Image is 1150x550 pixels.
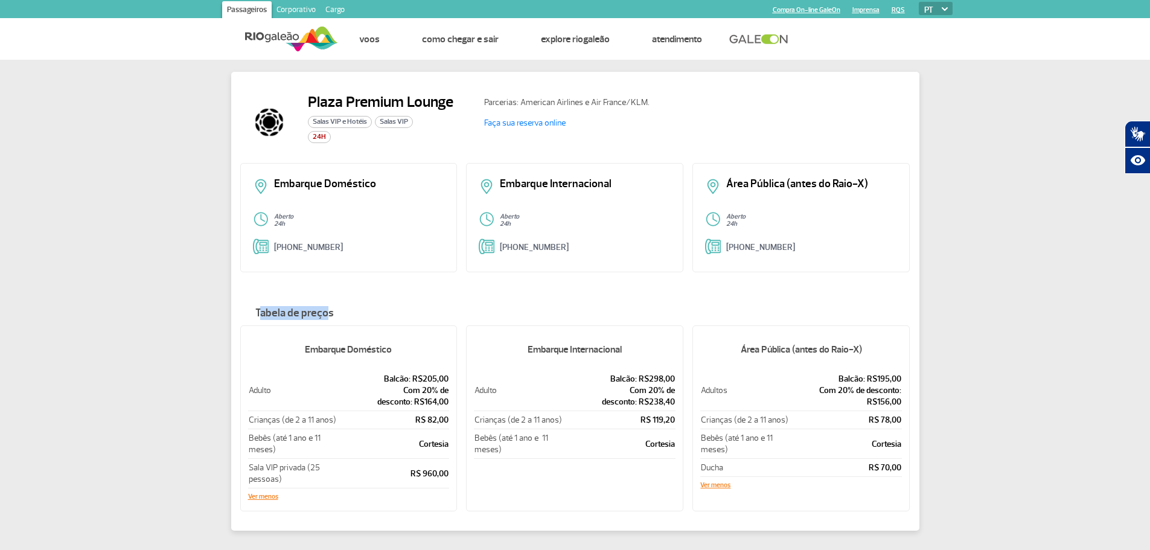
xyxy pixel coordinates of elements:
a: Faça sua reserva online [484,118,566,128]
p: Embarque Doméstico [274,179,445,190]
p: Com 20% de desconto: R$238,40 [564,385,675,408]
a: Como chegar e sair [422,33,499,45]
h5: Embarque Internacional [474,334,676,365]
p: Área Pública (antes do Raio-X) [726,179,897,190]
button: Ver menos [700,482,730,489]
h4: Tabela de preços [240,307,910,319]
p: R$ 82,00 [340,414,449,426]
strong: Aberto [274,213,293,220]
a: Voos [359,33,380,45]
p: Adulto [474,385,563,396]
button: Ver menos [248,493,278,500]
p: Adulto [249,385,339,396]
span: Salas VIP [375,116,413,128]
p: 24h [274,220,445,228]
p: Adultos [701,385,791,396]
p: Bebês (até 1 ano e 11 meses) [249,432,339,455]
p: 24h [500,220,671,228]
p: Crianças (de 2 a 11 anos) [701,414,791,426]
a: [PHONE_NUMBER] [500,242,569,252]
h2: Plaza Premium Lounge [308,93,453,111]
p: Com 20% de desconto: R$164,00 [340,385,449,408]
button: Abrir recursos assistivos. [1125,147,1150,174]
p: Balcão: R$195,00 [792,373,901,385]
button: Abrir tradutor de língua de sinais. [1125,121,1150,147]
a: Corporativo [272,1,321,21]
p: Cortesia [564,438,675,450]
span: Salas VIP e Hotéis [308,116,372,128]
h5: Embarque Doméstico [248,334,450,365]
a: Explore RIOgaleão [541,33,610,45]
strong: Aberto [500,213,519,220]
p: Sala VIP privada (25 pessoas) [249,462,339,485]
div: Plugin de acessibilidade da Hand Talk. [1125,121,1150,174]
a: Passageiros [222,1,272,21]
p: R$ 70,00 [792,462,901,473]
p: R$ 78,00 [792,414,901,426]
img: plaza-vip-logo.png [240,93,298,151]
p: Com 20% de desconto: R$156,00 [792,385,901,408]
p: R$ 119,20 [564,414,675,426]
p: 24h [726,220,897,228]
p: Crianças (de 2 a 11 anos) [474,414,563,426]
p: Bebês (até 1 ano e 11 meses) [701,432,791,455]
a: Imprensa [852,6,880,14]
a: Cargo [321,1,350,21]
p: Bebês (até 1 ano e 11 meses) [474,432,563,455]
p: Crianças (de 2 a 11 anos) [249,414,339,426]
p: Cortesia [340,438,449,450]
p: Ducha [701,462,791,473]
a: Atendimento [652,33,702,45]
a: Compra On-line GaleOn [773,6,840,14]
p: Balcão: R$298,00 [564,373,675,385]
p: Embarque Internacional [500,179,671,190]
a: [PHONE_NUMBER] [274,242,343,252]
span: 24H [308,131,331,143]
h5: Área Pública (antes do Raio-X) [700,334,902,365]
p: Balcão: R$205,00 [340,373,449,385]
strong: Aberto [726,213,746,220]
p: Cortesia [792,438,901,450]
p: Parcerias: American Airlines e Air France/KLM. [484,96,701,109]
a: RQS [892,6,905,14]
a: [PHONE_NUMBER] [726,242,795,252]
p: R$ 960,00 [340,468,449,479]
